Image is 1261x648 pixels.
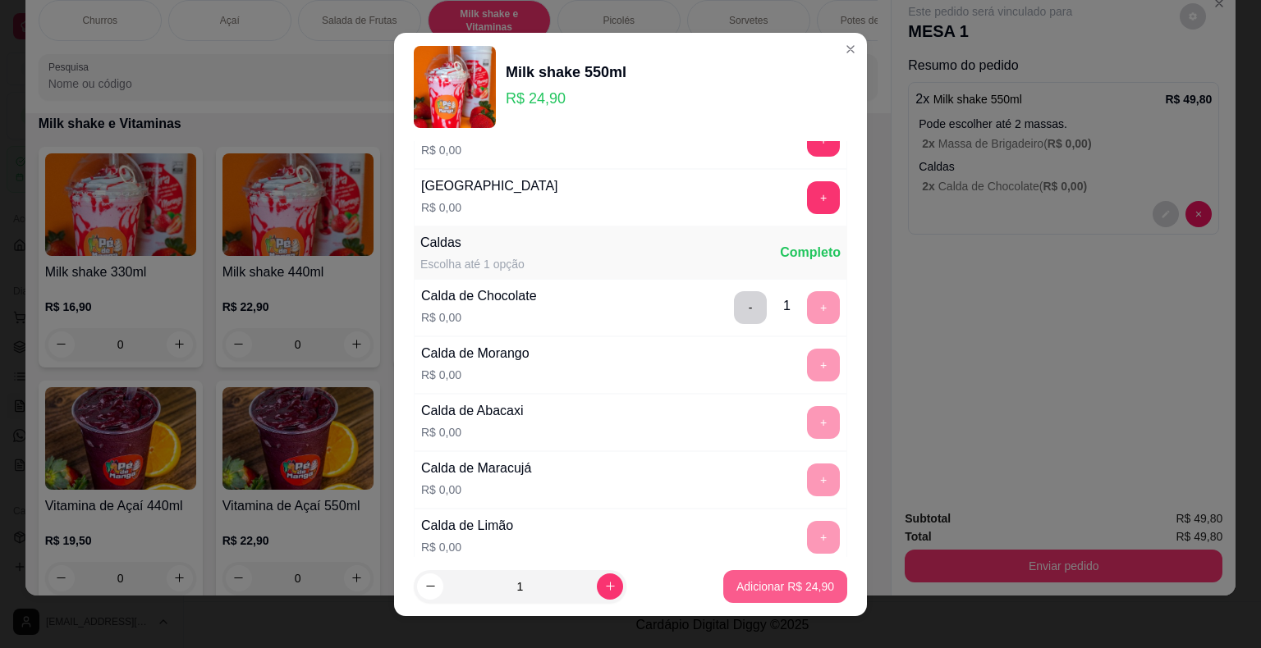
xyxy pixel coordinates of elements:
div: Calda de Limão [421,516,513,536]
p: R$ 0,00 [421,309,537,326]
p: R$ 0,00 [421,142,551,158]
button: increase-product-quantity [597,573,623,600]
button: Close [837,36,864,62]
div: Calda de Abacaxi [421,401,524,421]
button: add [807,181,840,214]
p: R$ 0,00 [421,539,513,555]
button: Adicionar R$ 24,90 [723,570,847,603]
p: R$ 0,00 [421,424,524,440]
div: Escolha até 1 opção [420,256,525,272]
div: [GEOGRAPHIC_DATA] [421,176,558,196]
p: Adicionar R$ 24,90 [736,578,834,595]
div: 1 [783,296,791,316]
button: decrease-product-quantity [417,573,443,600]
div: Calda de Chocolate [421,286,537,306]
img: product-image [414,46,496,128]
div: Completo [780,243,841,262]
p: R$ 0,00 [421,481,531,498]
div: Calda de Morango [421,344,530,363]
p: R$ 0,00 [421,367,530,383]
div: Milk shake 550ml [506,61,626,84]
div: Caldas [420,233,525,253]
p: R$ 0,00 [421,199,558,216]
div: Calda de Maracujá [421,459,531,478]
button: delete [734,291,767,324]
p: R$ 24,90 [506,87,626,110]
